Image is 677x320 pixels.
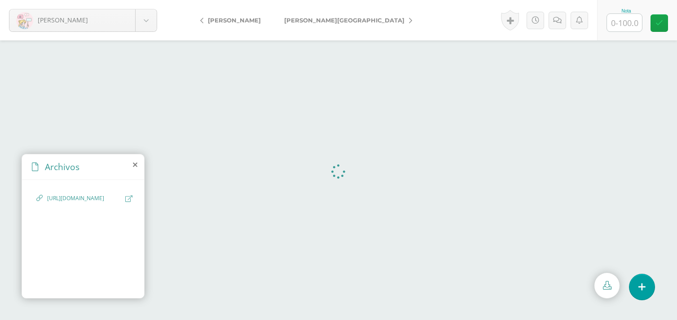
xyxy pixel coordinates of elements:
[9,9,157,31] a: [PERSON_NAME]
[45,161,79,173] span: Archivos
[284,17,404,24] span: [PERSON_NAME][GEOGRAPHIC_DATA]
[273,9,419,31] a: [PERSON_NAME][GEOGRAPHIC_DATA]
[47,194,121,203] span: [URL][DOMAIN_NAME]
[607,9,646,13] div: Nota
[607,14,642,31] input: 0-100.0
[208,17,261,24] span: [PERSON_NAME]
[38,16,88,24] span: [PERSON_NAME]
[16,12,33,29] img: f732d868f86f1ce8308937b86780a918.png
[133,161,137,168] i: close
[193,9,273,31] a: [PERSON_NAME]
